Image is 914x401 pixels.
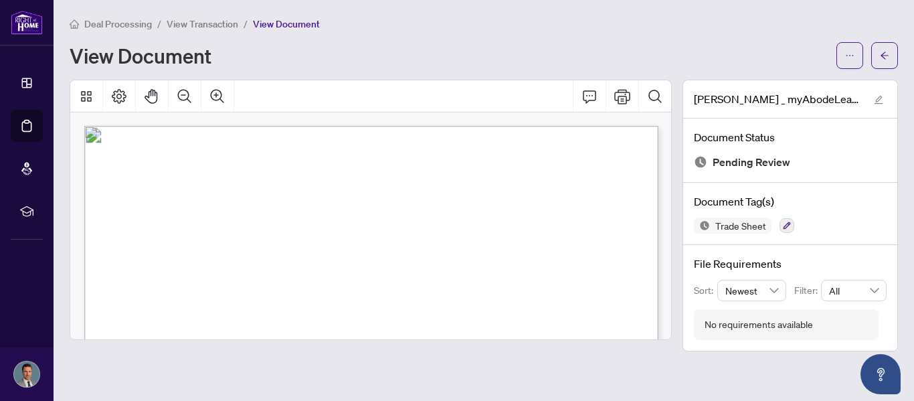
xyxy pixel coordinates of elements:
[694,91,861,107] span: [PERSON_NAME] _ myAbodeLeaseAleksSimonaPaySheet.pdf
[157,16,161,31] li: /
[860,354,901,394] button: Open asap
[694,256,887,272] h4: File Requirements
[725,280,779,301] span: Newest
[167,18,238,30] span: View Transaction
[14,362,39,387] img: Profile Icon
[11,10,43,35] img: logo
[880,51,889,60] span: arrow-left
[244,16,248,31] li: /
[694,155,707,169] img: Document Status
[705,317,813,332] div: No requirements available
[794,283,821,298] p: Filter:
[70,19,79,29] span: home
[710,221,771,230] span: Trade Sheet
[70,45,211,66] h1: View Document
[694,193,887,210] h4: Document Tag(s)
[713,153,790,171] span: Pending Review
[253,18,320,30] span: View Document
[874,95,883,104] span: edit
[84,18,152,30] span: Deal Processing
[694,283,717,298] p: Sort:
[694,218,710,234] img: Status Icon
[829,280,879,301] span: All
[845,51,854,60] span: ellipsis
[694,129,887,145] h4: Document Status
